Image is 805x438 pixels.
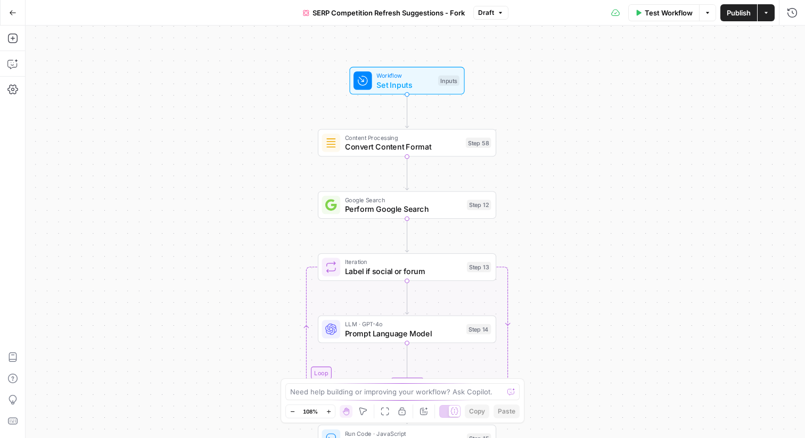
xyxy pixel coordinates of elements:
[318,191,496,219] div: Google SearchPerform Google SearchStep 12
[345,319,462,328] span: LLM · GPT-4o
[498,407,515,416] span: Paste
[318,129,496,156] div: Content ProcessingConvert Content FormatStep 58
[628,4,699,21] button: Test Workflow
[303,407,318,416] span: 108%
[405,281,408,315] g: Edge from step_13 to step_14
[345,203,463,215] span: Perform Google Search
[469,407,485,416] span: Copy
[473,6,508,20] button: Draft
[318,253,496,281] div: LoopIterationLabel if social or forumStep 13
[720,4,757,21] button: Publish
[467,262,491,272] div: Step 13
[727,7,751,18] span: Publish
[318,316,496,343] div: LLM · GPT-4oPrompt Language ModelStep 14Test
[391,377,424,390] div: Complete
[645,7,693,18] span: Test Workflow
[466,324,491,334] div: Step 14
[465,404,489,418] button: Copy
[313,7,465,18] span: SERP Competition Refresh Suggestions - Fork
[405,95,408,128] g: Edge from start to step_58
[376,79,433,90] span: Set Inputs
[345,257,463,266] span: Iteration
[345,195,463,204] span: Google Search
[405,219,408,252] g: Edge from step_12 to step_13
[318,67,496,95] div: WorkflowSet InputsInputs
[405,390,408,424] g: Edge from step_13-iteration-end to step_15
[466,138,491,148] div: Step 58
[318,377,496,390] div: Complete
[345,429,463,438] span: Run Code · JavaScript
[345,266,463,277] span: Label if social or forum
[345,327,462,339] span: Prompt Language Model
[345,133,461,142] span: Content Processing
[467,200,491,210] div: Step 12
[494,404,520,418] button: Paste
[438,76,459,86] div: Inputs
[405,156,408,190] g: Edge from step_58 to step_12
[345,141,461,153] span: Convert Content Format
[376,71,433,80] span: Workflow
[297,4,471,21] button: SERP Competition Refresh Suggestions - Fork
[478,8,494,18] span: Draft
[325,137,337,149] img: o3r9yhbrn24ooq0tey3lueqptmfj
